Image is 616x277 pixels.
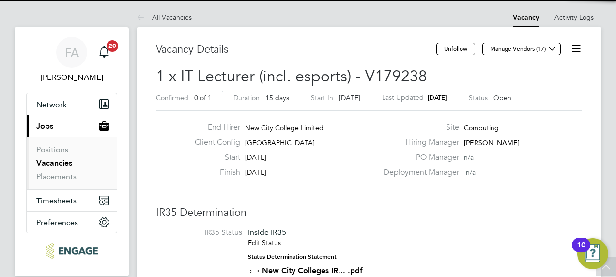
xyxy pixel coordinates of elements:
[94,37,114,68] a: 20
[378,123,459,133] label: Site
[248,228,286,237] span: Inside IR35
[46,243,97,259] img: ncclondon-logo-retina.png
[382,93,424,102] label: Last Updated
[36,172,77,181] a: Placements
[26,243,117,259] a: Go to home page
[36,158,72,168] a: Vacancies
[194,93,212,102] span: 0 of 1
[187,123,240,133] label: End Hirer
[36,196,77,205] span: Timesheets
[156,206,582,220] h3: IR35 Determination
[469,93,488,102] label: Status
[15,27,129,276] nav: Main navigation
[36,122,53,131] span: Jobs
[27,137,117,189] div: Jobs
[187,168,240,178] label: Finish
[245,168,266,177] span: [DATE]
[577,238,608,269] button: Open Resource Center, 10 new notifications
[436,43,475,55] button: Unfollow
[577,245,585,258] div: 10
[339,93,360,102] span: [DATE]
[36,100,67,109] span: Network
[27,212,117,233] button: Preferences
[156,67,427,86] span: 1 x IT Lecturer (incl. esports) - V179238
[493,93,511,102] span: Open
[464,153,474,162] span: n/a
[378,168,459,178] label: Deployment Manager
[245,123,323,132] span: New City College Limited
[137,13,192,22] a: All Vacancies
[36,218,78,227] span: Preferences
[265,93,289,102] span: 15 days
[27,115,117,137] button: Jobs
[233,93,260,102] label: Duration
[107,40,118,52] span: 20
[187,153,240,163] label: Start
[26,72,117,83] span: Fraz Arshad
[27,190,117,211] button: Timesheets
[26,37,117,83] a: FA[PERSON_NAME]
[262,266,363,275] a: New City Colleges IR... .pdf
[554,13,594,22] a: Activity Logs
[464,123,499,132] span: Computing
[65,46,79,59] span: FA
[482,43,561,55] button: Manage Vendors (17)
[428,93,447,102] span: [DATE]
[464,138,520,147] span: [PERSON_NAME]
[466,168,476,177] span: n/a
[156,93,188,102] label: Confirmed
[311,93,333,102] label: Start In
[245,153,266,162] span: [DATE]
[156,43,436,57] h3: Vacancy Details
[378,153,459,163] label: PO Manager
[245,138,315,147] span: [GEOGRAPHIC_DATA]
[27,93,117,115] button: Network
[248,238,281,247] a: Edit Status
[378,138,459,148] label: Hiring Manager
[187,138,240,148] label: Client Config
[36,145,68,154] a: Positions
[513,14,539,22] a: Vacancy
[248,253,337,260] strong: Status Determination Statement
[166,228,242,238] label: IR35 Status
